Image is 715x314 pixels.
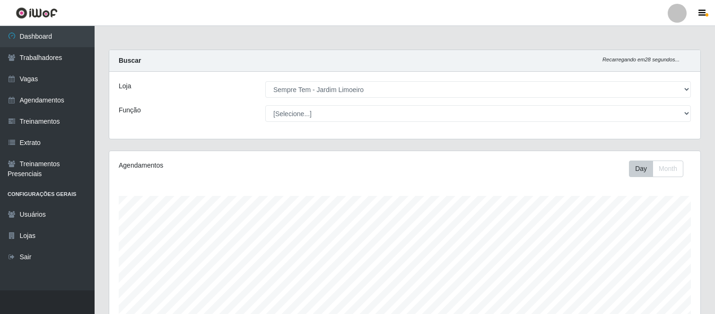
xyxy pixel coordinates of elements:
[629,161,653,177] button: Day
[16,7,58,19] img: CoreUI Logo
[119,57,141,64] strong: Buscar
[119,105,141,115] label: Função
[653,161,683,177] button: Month
[629,161,691,177] div: Toolbar with button groups
[119,161,349,170] div: Agendamentos
[119,81,131,91] label: Loja
[602,57,680,62] i: Recarregando em 28 segundos...
[629,161,683,177] div: First group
